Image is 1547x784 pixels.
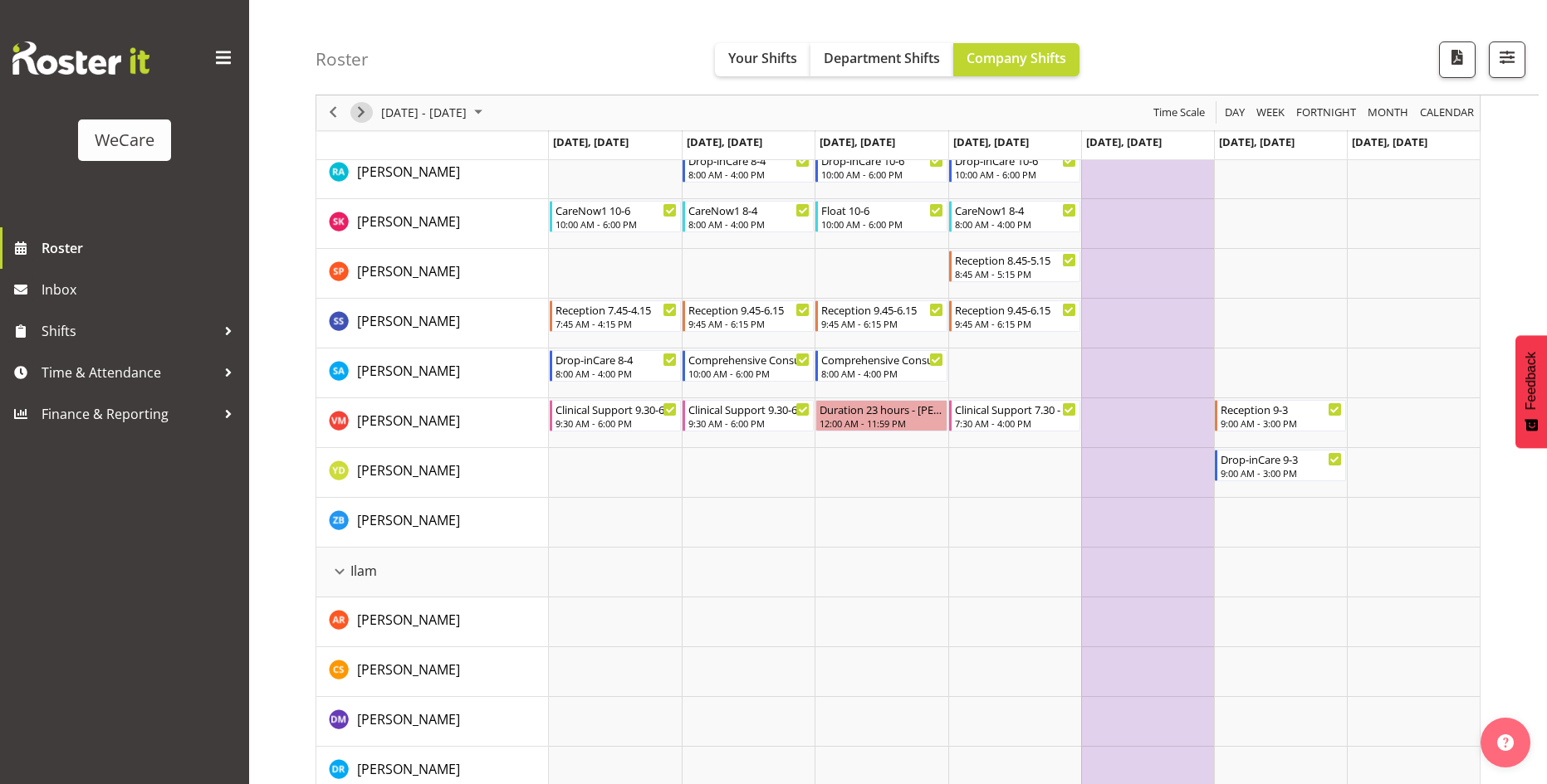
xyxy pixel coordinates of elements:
div: 8:00 AM - 4:00 PM [955,217,1076,231]
div: Clinical Support 7.30 - 4 [955,401,1076,417]
div: Viktoriia Molchanova"s event - Clinical Support 9.30-6 Begin From Monday, November 10, 2025 at 9:... [550,400,681,431]
div: Clinical Support 9.30-6 [688,401,810,417]
div: CareNow1 8-4 [955,202,1076,218]
td: Ilam resource [316,548,549,597]
span: [DATE] - [DATE] [379,103,468,124]
div: Saahit Kour"s event - Float 10-6 Begin From Wednesday, November 12, 2025 at 10:00:00 AM GMT+13:00... [815,201,947,232]
div: Saahit Kour"s event - CareNow1 8-4 Begin From Thursday, November 13, 2025 at 8:00:00 AM GMT+13:00... [949,201,1080,232]
span: Finance & Reporting [42,402,216,426]
td: Rachna Anderson resource [316,149,549,199]
div: 10:00 AM - 6:00 PM [821,168,942,181]
button: Fortnight [1294,103,1359,124]
button: Month [1417,103,1477,124]
div: 9:45 AM - 6:15 PM [821,317,942,330]
span: Roster [42,236,241,261]
div: Saahit Kour"s event - CareNow1 8-4 Begin From Tuesday, November 11, 2025 at 8:00:00 AM GMT+13:00 ... [683,201,814,232]
span: [PERSON_NAME] [357,660,460,679]
span: Time & Attendance [42,360,216,385]
div: November 10 - 16, 2025 [375,95,492,130]
div: 10:00 AM - 6:00 PM [556,217,677,231]
td: Deepti Mahajan resource [316,697,549,747]
div: Duration 23 hours - [PERSON_NAME] [820,401,942,417]
span: [DATE], [DATE] [953,134,1029,149]
span: [DATE], [DATE] [1352,134,1427,149]
button: Next [350,103,373,124]
div: Reception 8.45-5.15 [955,251,1076,268]
span: [PERSON_NAME] [357,163,460,181]
span: [DATE], [DATE] [1219,134,1295,149]
a: [PERSON_NAME] [357,411,460,431]
span: [PERSON_NAME] [357,262,460,280]
td: Viktoriia Molchanova resource [316,398,549,448]
span: [PERSON_NAME] [357,461,460,480]
div: 9:45 AM - 6:15 PM [955,317,1076,330]
a: [PERSON_NAME] [357,162,460,182]
button: Filter Shifts [1489,41,1525,78]
td: Zephy Bennett resource [316,498,549,548]
span: Fortnight [1295,103,1358,124]
a: [PERSON_NAME] [357,361,460,381]
span: [PERSON_NAME] [357,611,460,629]
button: Download a PDF of the roster according to the set date range. [1439,41,1476,78]
span: [PERSON_NAME] [357,312,460,330]
div: Rachna Anderson"s event - Drop-inCare 10-6 Begin From Wednesday, November 12, 2025 at 10:00:00 AM... [815,151,947,183]
td: Samantha Poultney resource [316,249,549,299]
span: [PERSON_NAME] [357,710,460,728]
div: 9:00 AM - 3:00 PM [1221,466,1342,480]
div: Clinical Support 9.30-6 [556,401,677,417]
div: next period [347,95,375,130]
span: Shifts [42,319,216,343]
div: Reception 7.45-4.15 [556,301,677,318]
h4: Roster [316,50,369,69]
a: [PERSON_NAME] [357,311,460,331]
div: 8:45 AM - 5:15 PM [955,267,1076,280]
div: Sara Sherwin"s event - Reception 9.45-6.15 Begin From Thursday, November 13, 2025 at 9:45:00 AM G... [949,300,1080,332]
td: Sarah Abbott resource [316,348,549,398]
span: [PERSON_NAME] [357,362,460,380]
a: [PERSON_NAME] [357,660,460,679]
div: Sara Sherwin"s event - Reception 9.45-6.15 Begin From Wednesday, November 12, 2025 at 9:45:00 AM ... [815,300,947,332]
span: Inbox [42,277,241,302]
div: Viktoriia Molchanova"s event - Reception 9-3 Begin From Saturday, November 15, 2025 at 9:00:00 AM... [1215,400,1346,431]
span: [PERSON_NAME] [357,212,460,231]
div: Reception 9.45-6.15 [821,301,942,318]
a: [PERSON_NAME] [357,709,460,729]
span: [PERSON_NAME] [357,411,460,430]
div: Reception 9.45-6.15 [688,301,810,318]
div: Reception 9-3 [1221,401,1342,417]
div: 7:30 AM - 4:00 PM [955,416,1076,430]
div: WeCare [95,128,154,153]
span: [DATE], [DATE] [820,134,895,149]
div: Viktoriia Molchanova"s event - Clinical Support 7.30 - 4 Begin From Thursday, November 13, 2025 a... [949,400,1080,431]
div: 12:00 AM - 11:59 PM [820,416,942,430]
span: Company Shifts [967,49,1066,67]
div: Reception 9.45-6.15 [955,301,1076,318]
div: CareNow1 8-4 [688,202,810,218]
span: Month [1366,103,1410,124]
td: Andrea Ramirez resource [316,597,549,647]
div: Drop-inCare 9-3 [1221,450,1342,467]
div: Comprehensive Consult 10-6 [688,351,810,368]
div: 10:00 AM - 6:00 PM [955,168,1076,181]
div: 8:00 AM - 4:00 PM [688,168,810,181]
span: Time Scale [1152,103,1207,124]
td: Sara Sherwin resource [316,299,549,348]
div: Sarah Abbott"s event - Comprehensive Consult 8-4 Begin From Wednesday, November 12, 2025 at 8:00:... [815,350,947,382]
div: Sara Sherwin"s event - Reception 7.45-4.15 Begin From Monday, November 10, 2025 at 7:45:00 AM GMT... [550,300,681,332]
img: Rosterit website logo [12,41,149,75]
div: 8:00 AM - 4:00 PM [556,367,677,380]
td: Catherine Stewart resource [316,647,549,697]
button: Department Shifts [810,43,953,76]
div: 8:00 AM - 4:00 PM [688,217,810,231]
button: Feedback - Show survey [1515,335,1547,448]
div: 9:30 AM - 6:00 PM [688,416,810,430]
div: 10:00 AM - 6:00 PM [821,217,942,231]
button: Time Scale [1151,103,1208,124]
div: Rachna Anderson"s event - Drop-inCare 10-6 Begin From Thursday, November 13, 2025 at 10:00:00 AM ... [949,151,1080,183]
a: [PERSON_NAME] [357,460,460,480]
div: Viktoriia Molchanova"s event - Duration 23 hours - Viktoriia Molchanova Begin From Wednesday, Nov... [815,400,947,431]
span: Your Shifts [728,49,797,67]
button: Your Shifts [715,43,810,76]
span: [PERSON_NAME] [357,511,460,529]
div: 8:00 AM - 4:00 PM [821,367,942,380]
